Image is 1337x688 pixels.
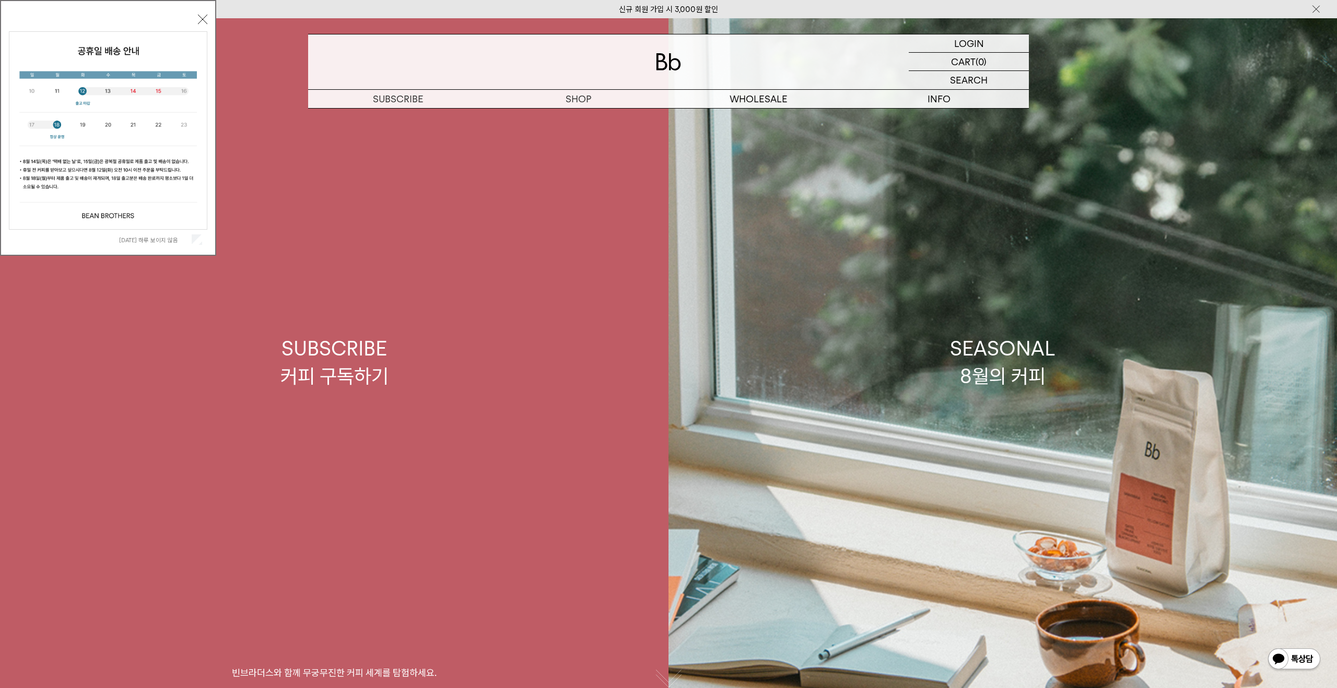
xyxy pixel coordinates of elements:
p: WHOLESALE [668,90,849,108]
img: 로고 [656,53,681,70]
a: SHOP [488,90,668,108]
img: cb63d4bbb2e6550c365f227fdc69b27f_113810.jpg [9,32,207,229]
p: CART [951,53,976,70]
a: CART (0) [909,53,1029,71]
label: [DATE] 하루 보이지 않음 [119,236,190,244]
a: 신규 회원 가입 시 3,000원 할인 [619,5,718,14]
button: 닫기 [198,15,207,24]
p: (0) [976,53,987,70]
div: SUBSCRIBE 커피 구독하기 [280,335,389,390]
p: INFO [849,90,1029,108]
div: SEASONAL 8월의 커피 [950,335,1055,390]
p: LOGIN [954,34,984,52]
p: SEARCH [950,71,988,89]
a: LOGIN [909,34,1029,53]
a: SUBSCRIBE [308,90,488,108]
img: 카카오톡 채널 1:1 채팅 버튼 [1267,647,1321,672]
